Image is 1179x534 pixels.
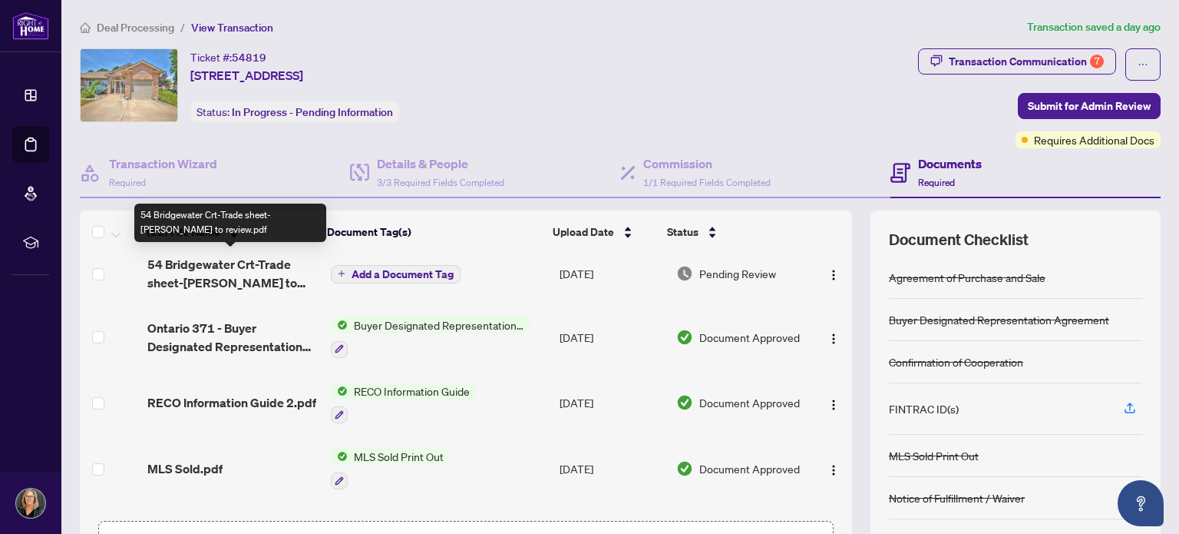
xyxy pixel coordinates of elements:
span: Document Approved [699,394,800,411]
span: Buyer Designated Representation Agreement [348,317,530,333]
span: Status [667,224,698,240]
th: Status [661,211,801,254]
span: ellipsis [1138,59,1148,70]
img: Document Status [676,265,693,282]
span: Add a Document Tag [352,269,454,280]
span: Required [109,177,146,188]
span: Document Approved [699,329,800,346]
img: Status Icon [331,317,348,333]
button: Add a Document Tag [331,264,461,284]
div: 54 Bridgewater Crt-Trade sheet-[PERSON_NAME] to review.pdf [134,204,326,242]
button: Transaction Communication7 [918,48,1116,75]
img: logo [12,12,49,40]
td: [DATE] [553,436,670,502]
td: [DATE] [553,370,670,436]
button: Submit for Admin Review [1018,93,1161,119]
span: MLS Sold.pdf [147,459,223,478]
div: Ticket #: [190,48,266,66]
button: Logo [821,456,846,481]
span: Submit for Admin Review [1028,94,1151,118]
span: [STREET_ADDRESS] [190,66,303,85]
div: 7 [1090,55,1104,68]
span: Ontario 371 - Buyer Designated Representation Agreement - Authority for Purchase or Lease.pdf [147,319,319,356]
img: Profile Icon [16,489,45,518]
img: Document Status [676,329,693,346]
img: Status Icon [331,448,348,465]
span: In Progress - Pending Information [232,105,393,119]
span: Document Checklist [889,229,1029,250]
button: Status IconMLS Sold Print Out [331,448,450,489]
span: Deal Processing [97,21,174,35]
td: [DATE] [553,304,670,370]
span: Pending Review [699,265,776,282]
button: Logo [821,390,846,415]
img: Document Status [676,394,693,411]
button: Open asap [1118,480,1164,526]
span: RECO Information Guide 2.pdf [147,393,316,412]
div: Buyer Designated Representation Agreement [889,311,1109,328]
span: 54819 [232,51,266,65]
div: Confirmation of Cooperation [889,353,1023,370]
button: Add a Document Tag [331,265,461,284]
div: Agreement of Purchase and Sale [889,269,1045,286]
th: Upload Date [547,211,661,254]
span: MLS Sold Print Out [348,448,450,465]
span: RECO Information Guide [348,383,476,400]
img: Logo [827,399,840,411]
th: Document Tag(s) [321,211,547,254]
h4: Documents [918,154,982,173]
span: plus [338,270,345,277]
img: Logo [827,269,840,281]
span: 1/1 Required Fields Completed [643,177,771,188]
h4: Transaction Wizard [109,154,217,173]
span: 54 Bridgewater Crt-Trade sheet-[PERSON_NAME] to review.pdf [147,255,319,292]
img: Status Icon [331,383,348,400]
span: Upload Date [553,224,614,240]
article: Transaction saved a day ago [1027,18,1161,36]
button: Logo [821,261,846,286]
span: View Transaction [191,21,273,35]
span: Requires Additional Docs [1034,131,1154,148]
div: Notice of Fulfillment / Waiver [889,489,1025,506]
div: Transaction Communication [949,49,1104,74]
span: 3/3 Required Fields Completed [377,177,504,188]
td: [DATE] [553,243,670,304]
button: Status IconBuyer Designated Representation Agreement [331,317,530,358]
h4: Details & People [377,154,504,173]
span: Document Approved [699,460,800,477]
img: Logo [827,333,840,345]
img: Logo [827,464,840,476]
span: home [80,22,91,33]
h4: Commission [643,154,771,173]
button: Logo [821,325,846,350]
span: Required [918,177,955,188]
div: FINTRAC ID(s) [889,400,959,417]
div: Status: [190,101,399,122]
img: Document Status [676,460,693,477]
li: / [180,18,185,36]
button: Status IconRECO Information Guide [331,383,476,424]
div: MLS Sold Print Out [889,447,979,464]
img: IMG-X12353371_1.jpg [81,49,177,121]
